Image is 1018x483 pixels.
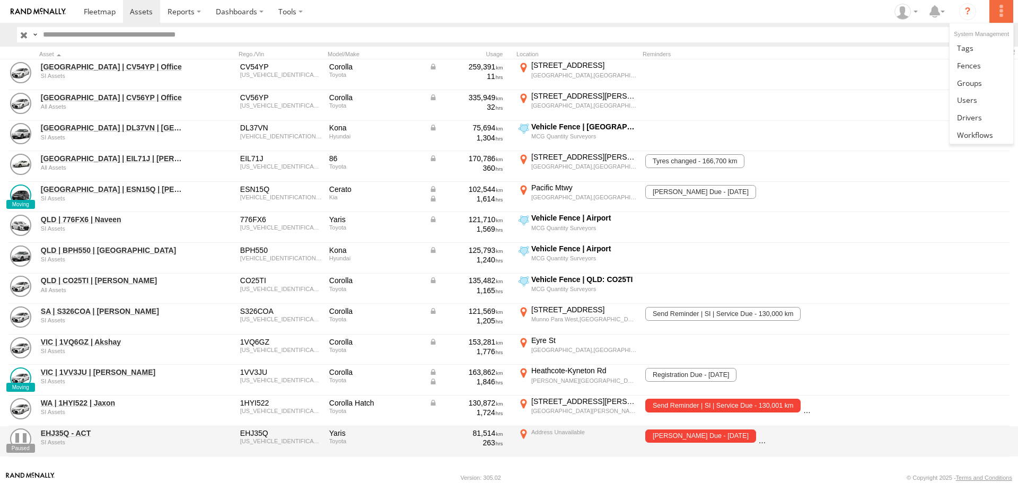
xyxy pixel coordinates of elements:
div: Corolla [329,367,422,377]
label: Click to View Current Location [516,244,638,273]
div: undefined [41,287,186,293]
span: Rego Due - 13/03/2025 [645,429,756,443]
div: Corolla [329,337,422,347]
div: MCG Quantity Surveyors [531,285,637,293]
label: Search Query [31,27,39,42]
div: KNAF251CMN5139185 [240,194,322,200]
div: 11 [429,72,503,81]
a: [GEOGRAPHIC_DATA] | DL37VN | [GEOGRAPHIC_DATA] [41,123,186,133]
a: QLD | BPH550 | [GEOGRAPHIC_DATA] [41,245,186,255]
div: Corolla [329,62,422,72]
div: Toyota [329,347,422,353]
div: undefined [41,103,186,110]
div: 1,776 [429,347,503,356]
a: View Asset Details [10,306,31,328]
div: JTNKU3JE90J114822 [240,102,322,109]
label: Click to View Current Location [516,305,638,333]
a: View Asset Details [10,185,31,206]
div: Corolla [329,306,422,316]
div: Kona [329,245,422,255]
a: [GEOGRAPHIC_DATA] | ESN15Q | [PERSON_NAME] [41,185,186,194]
div: Heathcote-Kyneton Rd [531,366,637,375]
div: Vehicle Fence | Airport [531,244,637,253]
a: View Asset Details [10,428,31,450]
label: Click to View Current Location [516,336,638,364]
div: [STREET_ADDRESS] [531,305,637,314]
div: Toyota [329,408,422,414]
div: [GEOGRAPHIC_DATA],[GEOGRAPHIC_DATA] [531,194,637,201]
div: Toyota [329,102,422,109]
div: Corolla Hatch [329,398,422,408]
div: 86 [329,154,422,163]
div: undefined [41,164,186,171]
div: DL37VN [240,123,322,133]
div: KMHK281AMLU451361 [240,255,322,261]
label: Click to View Current Location [516,397,638,425]
span: Rego Due - 28/03/2026 [645,185,756,199]
div: undefined [41,317,186,323]
div: S326COA [240,306,322,316]
div: Data from Vehicle CANbus [429,245,503,255]
div: undefined [41,409,186,415]
div: Yaris [329,428,422,438]
div: 776FX6 [240,215,322,224]
div: EIL71J [240,154,322,163]
div: 1,205 [429,316,503,326]
div: undefined [41,225,186,232]
div: CV56YP [240,93,322,102]
div: Vehicle Fence | QLD: CO25TI [531,275,637,284]
div: Eyre St [531,336,637,345]
a: View Asset Details [10,367,31,389]
div: 1,165 [429,286,503,295]
div: undefined [41,195,186,201]
div: Data from Vehicle CANbus [429,62,503,72]
div: Vehicle Fence | [GEOGRAPHIC_DATA]: DL37VN [531,122,637,131]
a: [GEOGRAPHIC_DATA] | CV54YP | Office [41,62,186,72]
div: Yaris [329,215,422,224]
div: Usage [427,50,512,58]
div: JTNKU3JE30J512446 [240,316,322,322]
a: [GEOGRAPHIC_DATA] | CV56YP | Office [41,93,186,102]
div: Kona [329,123,422,133]
div: Version: 305.02 [461,475,501,481]
a: QLD | CO25TI | [PERSON_NAME] [41,276,186,285]
label: Click to View Current Location [516,366,638,394]
div: Data from Vehicle CANbus [429,398,503,408]
div: [STREET_ADDRESS][PERSON_NAME] [531,397,637,406]
div: undefined [41,134,186,140]
div: Data from Vehicle CANbus [429,276,503,285]
a: [GEOGRAPHIC_DATA] | EIL71J | [PERSON_NAME] [41,154,186,163]
div: 1,304 [429,133,503,143]
div: Data from Vehicle CANbus [429,377,503,387]
div: Location [516,50,638,58]
div: Toyota [329,316,422,322]
a: View Asset Details [10,276,31,297]
label: Click to View Current Location [516,91,638,120]
div: EHJ35Q [240,428,322,438]
div: [STREET_ADDRESS][PERSON_NAME] [531,152,637,162]
div: Data from Vehicle CANbus [429,123,503,133]
div: CV54YP [240,62,322,72]
div: 1,240 [429,255,503,265]
i: ? [959,3,976,20]
a: VIC | 1VQ6GZ | Akshay [41,337,186,347]
div: Data from Vehicle CANbus [429,154,503,163]
a: QLD | 776FX6 | Naveen [41,215,186,224]
div: Corolla [329,276,422,285]
div: JF1ZN6K72FG025528 [240,163,322,170]
div: undefined [41,348,186,354]
div: Data from Vehicle CANbus [429,215,503,224]
div: JTNKU3JE00J587203 [240,286,322,292]
div: 32 [429,102,503,112]
div: Model/Make [328,50,423,58]
a: View Asset Details [10,337,31,358]
div: MCG Quantity Surveyors [531,133,637,140]
a: Visit our Website [6,472,55,483]
div: Hyundai [329,255,422,261]
div: 360 [429,163,503,173]
div: Corolla [329,93,422,102]
div: undefined [41,378,186,384]
a: View Asset Details [10,398,31,419]
div: ESN15Q [240,185,322,194]
div: © Copyright 2025 - [907,475,1012,481]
